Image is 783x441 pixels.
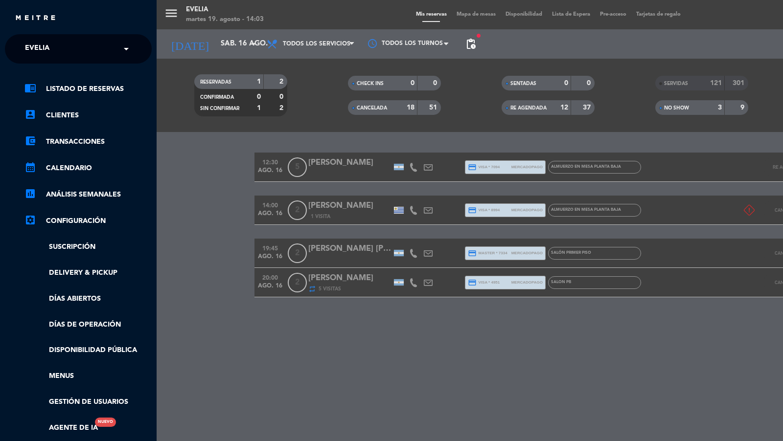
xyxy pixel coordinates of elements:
[24,189,152,200] a: assessmentANÁLISIS SEMANALES
[465,38,477,50] span: pending_actions
[24,371,152,382] a: Menus
[15,15,56,22] img: MEITRE
[24,109,36,120] i: account_box
[24,82,36,94] i: chrome_reader_mode
[24,161,36,173] i: calendar_month
[24,267,152,279] a: Delivery & Pickup
[24,188,36,199] i: assessment
[476,33,482,39] span: fiber_manual_record
[24,162,152,174] a: calendar_monthCalendario
[24,110,152,121] a: account_boxClientes
[25,39,49,59] span: Evelia
[24,214,36,226] i: settings_applications
[24,422,98,434] a: Agente de IANuevo
[24,319,152,331] a: Días de Operación
[24,215,152,227] a: Configuración
[24,136,152,148] a: account_balance_walletTransacciones
[24,345,152,356] a: Disponibilidad pública
[24,83,152,95] a: chrome_reader_modeListado de Reservas
[95,418,116,427] div: Nuevo
[24,242,152,253] a: Suscripción
[24,135,36,147] i: account_balance_wallet
[24,397,152,408] a: Gestión de usuarios
[24,293,152,305] a: Días abiertos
